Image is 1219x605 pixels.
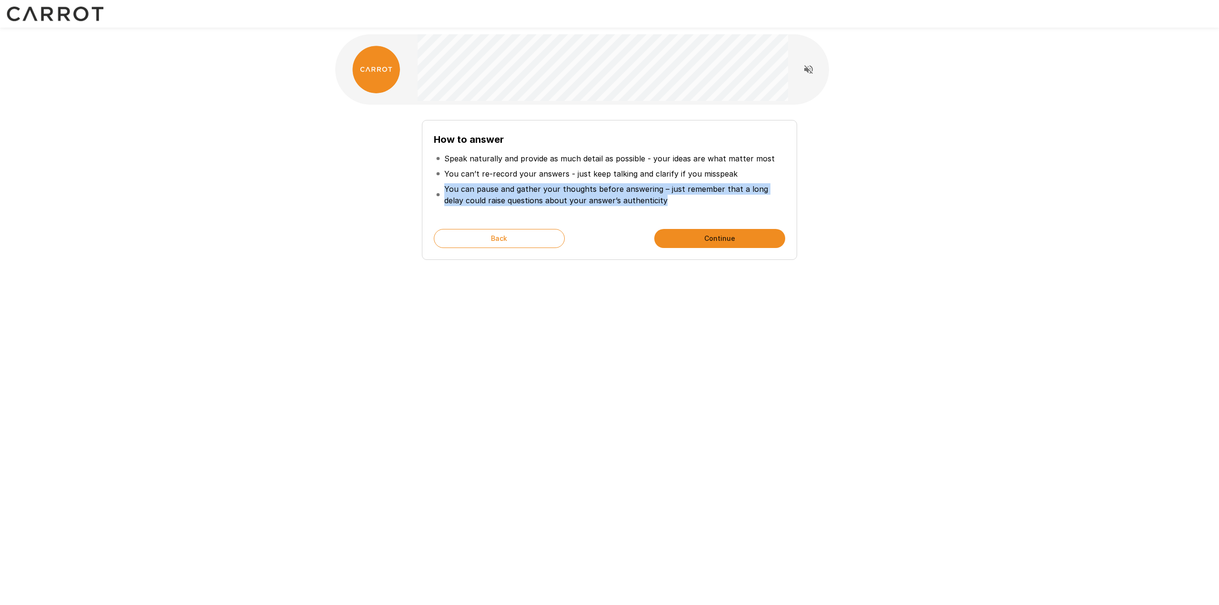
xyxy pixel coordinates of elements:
[799,60,818,79] button: Read questions aloud
[434,229,565,248] button: Back
[434,134,504,145] b: How to answer
[444,183,783,206] p: You can pause and gather your thoughts before answering – just remember that a long delay could r...
[444,153,775,164] p: Speak naturally and provide as much detail as possible - your ideas are what matter most
[654,229,785,248] button: Continue
[444,168,738,179] p: You can’t re-record your answers - just keep talking and clarify if you misspeak
[352,46,400,93] img: carrot_logo.png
